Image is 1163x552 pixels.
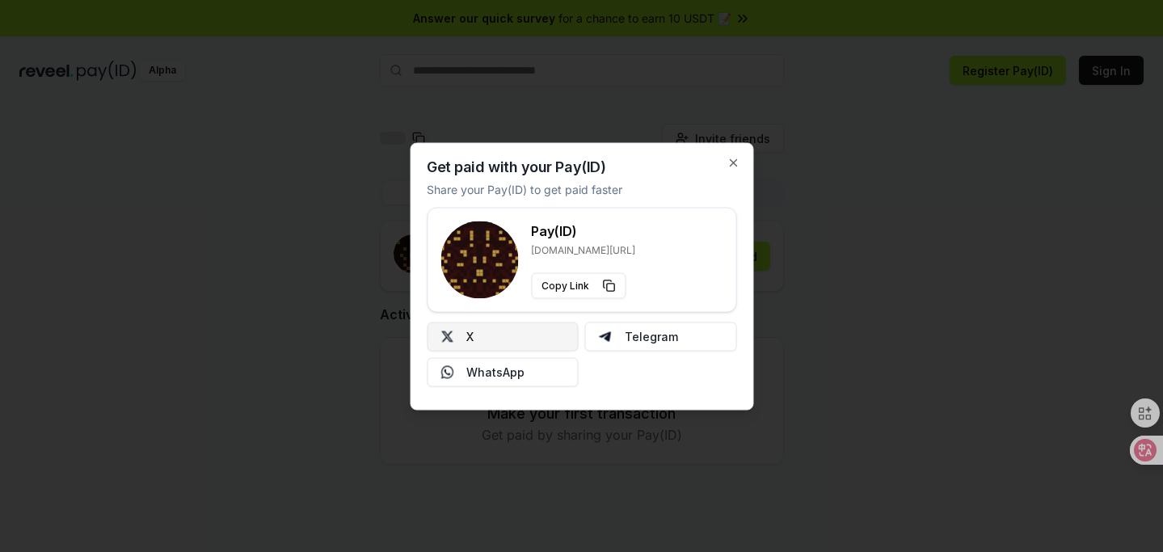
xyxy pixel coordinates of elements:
[427,357,579,386] button: WhatsApp
[531,221,635,240] h3: Pay(ID)
[440,365,453,378] img: Whatsapp
[427,159,605,174] h2: Get paid with your Pay(ID)
[427,322,579,351] button: X
[440,330,453,343] img: X
[599,330,612,343] img: Telegram
[531,243,635,256] p: [DOMAIN_NAME][URL]
[427,180,622,197] p: Share your Pay(ID) to get paid faster
[585,322,737,351] button: Telegram
[531,272,626,298] button: Copy Link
